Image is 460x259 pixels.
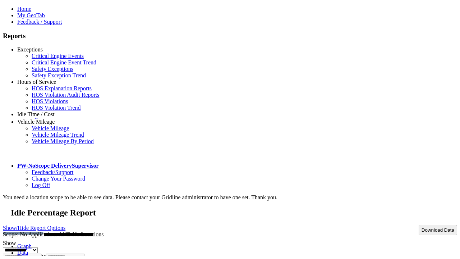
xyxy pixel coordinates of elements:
a: My GeoTab [17,12,45,18]
a: Vehicle Mileage [17,119,55,125]
label: Show [3,240,16,246]
h2: Idle Percentage Report [11,208,457,218]
a: Hours of Service [17,79,56,85]
a: HOS Explanation Reports [32,85,92,91]
a: Critical Engine Events [32,53,84,59]
h3: Reports [3,32,457,40]
button: Download Data [419,225,457,235]
a: Feedback / Support [17,19,62,25]
a: Vehicle Mileage Trend [32,132,84,138]
a: Exceptions [17,46,43,53]
a: Home [17,6,31,12]
a: HOS Violation Trend [32,105,81,111]
a: Data [17,250,28,256]
span: Scope: No Applications AND No Locations [3,231,103,237]
a: Safety Exception Trend [32,72,86,78]
a: Critical Engine Event Trend [32,59,96,65]
a: Safety Exceptions [32,66,73,72]
a: Log Off [32,182,50,188]
a: Idle Cost [32,118,52,124]
a: HOS Violations [32,98,68,104]
a: Change Your Password [32,176,85,182]
a: Vehicle Mileage [32,125,69,131]
a: PW-NoScope DeliverySupervisor [17,163,98,169]
a: HOS Violation Audit Reports [32,92,100,98]
a: Vehicle Mileage By Period [32,138,94,144]
a: Graph [17,243,32,249]
a: Show/Hide Report Options [3,223,65,233]
a: Idle Time / Cost [17,111,55,117]
a: Feedback/Support [32,169,73,175]
div: You need a location scope to be able to see data. Please contact your Gridline administrator to h... [3,194,457,201]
